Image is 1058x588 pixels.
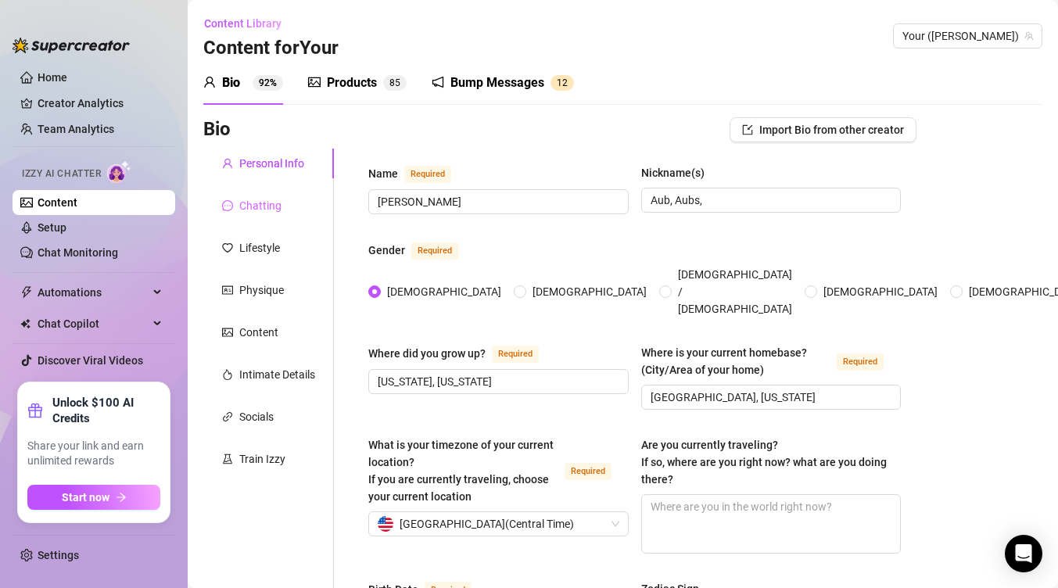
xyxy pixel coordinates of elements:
span: Content Library [204,17,282,30]
div: Content [239,324,278,341]
span: Required [404,166,451,183]
span: idcard [222,285,233,296]
span: notification [432,76,444,88]
span: Start now [62,491,109,504]
span: picture [222,327,233,338]
a: Discover Viral Videos [38,354,143,367]
div: Open Intercom Messenger [1005,535,1042,572]
a: Content [38,196,77,209]
div: Train Izzy [239,450,285,468]
a: Home [38,71,67,84]
label: Name [368,164,468,183]
span: What is your timezone of your current location? If you are currently traveling, choose your curre... [368,439,554,503]
sup: 92% [253,75,283,91]
span: Required [565,463,611,480]
label: Where is your current homebase? (City/Area of your home) [641,344,902,378]
div: Personal Info [239,155,304,172]
span: Are you currently traveling? If so, where are you right now? what are you doing there? [641,439,887,486]
div: Bump Messages [450,73,544,92]
input: Where did you grow up? [378,373,616,390]
div: Nickname(s) [641,164,705,181]
span: [DEMOGRAPHIC_DATA] [526,283,653,300]
label: Nickname(s) [641,164,715,181]
sup: 85 [383,75,407,91]
div: Lifestyle [239,239,280,256]
span: [DEMOGRAPHIC_DATA] [817,283,944,300]
a: Team Analytics [38,123,114,135]
span: Share your link and earn unlimited rewards [27,439,160,469]
span: Required [837,353,884,371]
label: Gender [368,241,475,260]
div: Chatting [239,197,282,214]
span: picture [308,76,321,88]
span: [DEMOGRAPHIC_DATA] [381,283,507,300]
span: heart [222,242,233,253]
span: thunderbolt [20,286,33,299]
span: link [222,411,233,422]
div: Gender [368,242,405,259]
span: gift [27,403,43,418]
img: Chat Copilot [20,318,30,329]
span: import [742,124,753,135]
button: Start nowarrow-right [27,485,160,510]
div: Bio [222,73,240,92]
div: Socials [239,408,274,425]
input: Nickname(s) [651,192,889,209]
span: Chat Copilot [38,311,149,336]
span: 8 [389,77,395,88]
div: Name [368,165,398,182]
span: [GEOGRAPHIC_DATA] ( Central Time ) [400,512,574,536]
strong: Unlock $100 AI Credits [52,395,160,426]
label: Where did you grow up? [368,344,556,363]
div: Where did you grow up? [368,345,486,362]
span: team [1024,31,1034,41]
a: Creator Analytics [38,91,163,116]
a: Settings [38,549,79,561]
span: user [203,76,216,88]
span: Required [411,242,458,260]
button: Import Bio from other creator [730,117,916,142]
span: 1 [557,77,562,88]
img: logo-BBDzfeDw.svg [13,38,130,53]
input: Name [378,193,616,210]
span: message [222,200,233,211]
span: 5 [395,77,400,88]
div: Physique [239,281,284,299]
sup: 12 [551,75,574,91]
span: [DEMOGRAPHIC_DATA] / [DEMOGRAPHIC_DATA] [672,266,798,317]
span: user [222,158,233,169]
img: AI Chatter [107,160,131,183]
button: Content Library [203,11,294,36]
a: Chat Monitoring [38,246,118,259]
span: Izzy AI Chatter [22,167,101,181]
h3: Bio [203,117,231,142]
span: experiment [222,454,233,464]
h3: Content for Your [203,36,339,61]
span: fire [222,369,233,380]
span: arrow-right [116,492,127,503]
input: Where is your current homebase? (City/Area of your home) [651,389,889,406]
div: Intimate Details [239,366,315,383]
span: Automations [38,280,149,305]
span: Import Bio from other creator [759,124,904,136]
span: 2 [562,77,568,88]
a: Setup [38,221,66,234]
img: us [378,516,393,532]
span: Your (aubreyxx) [902,24,1033,48]
div: Where is your current homebase? (City/Area of your home) [641,344,831,378]
span: Required [492,346,539,363]
div: Products [327,73,377,92]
